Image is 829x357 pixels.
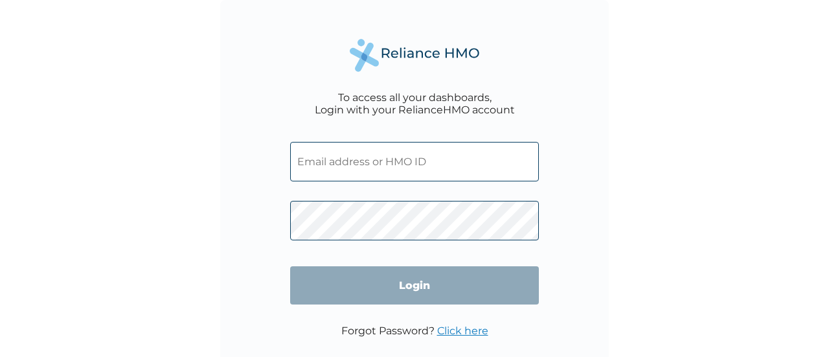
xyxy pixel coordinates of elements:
div: To access all your dashboards, Login with your RelianceHMO account [315,91,515,116]
input: Email address or HMO ID [290,142,539,181]
input: Login [290,266,539,305]
img: Reliance Health's Logo [350,39,479,72]
a: Click here [437,325,488,337]
p: Forgot Password? [341,325,488,337]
